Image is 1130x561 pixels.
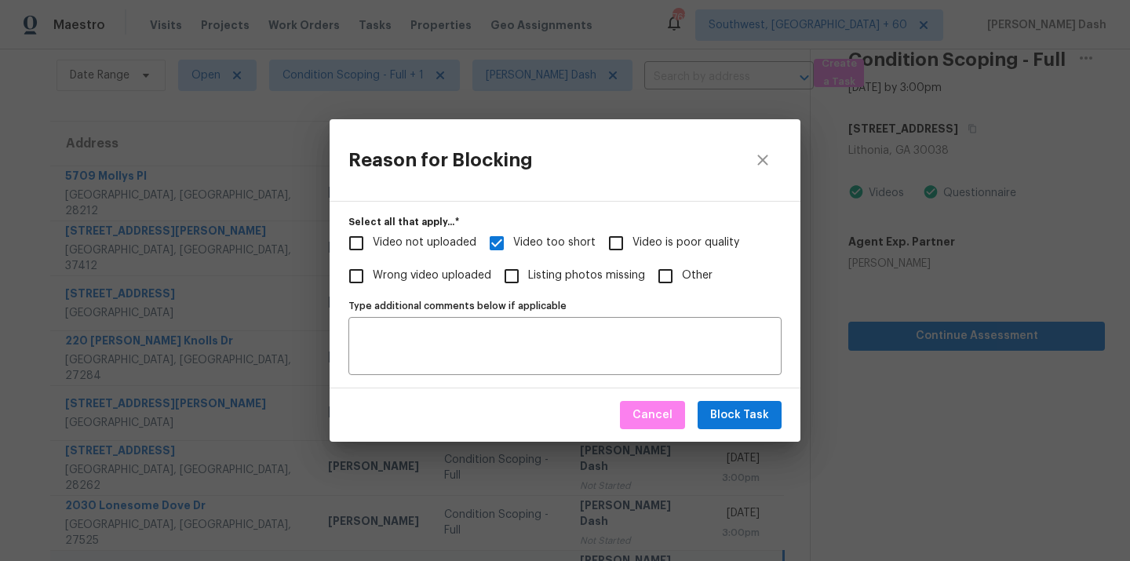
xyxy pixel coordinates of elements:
div: Additional Comments [348,295,782,375]
label: Select all that apply... [348,217,782,227]
span: Cancel [632,406,673,425]
span: Video is poor quality [600,227,632,260]
button: Block Task [698,401,782,430]
span: Other [649,260,682,293]
span: Wrong video uploaded [373,268,491,284]
button: close [744,141,782,179]
span: Video not uploaded [373,235,476,251]
span: Video too short [513,235,596,251]
span: Video not uploaded [340,227,373,260]
label: Type additional comments below if applicable [348,301,782,311]
span: Block Task [710,406,769,425]
span: Video too short [480,227,513,260]
span: Listing photos missing [495,260,528,293]
span: Other [682,268,713,284]
span: Listing photos missing [528,268,645,284]
span: Wrong video uploaded [340,260,373,293]
button: Cancel [620,401,685,430]
h3: Reason for Blocking [348,149,533,171]
span: Video is poor quality [632,235,739,251]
